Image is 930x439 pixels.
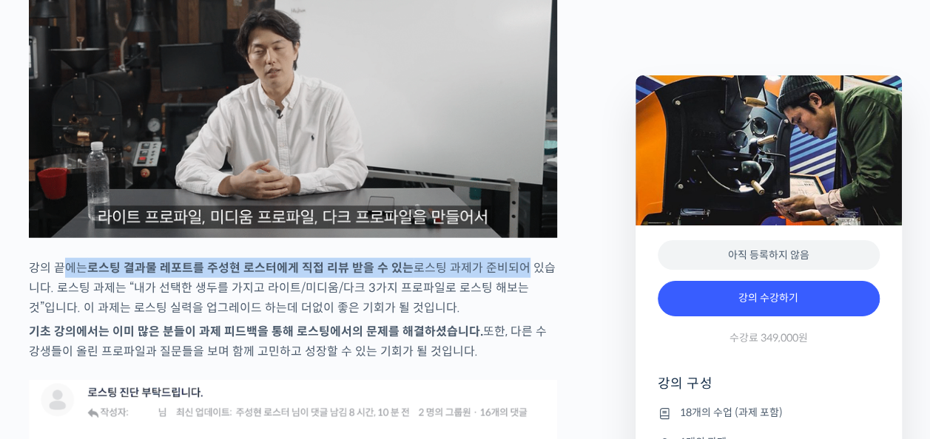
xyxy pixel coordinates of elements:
[29,321,557,361] p: 또한, 다른 수강생들이 올린 프로파일과 질문들을 보며 함께 고민하고 성장할 수 있는 기회가 될 것입니다.
[98,316,191,353] a: 대화
[135,339,153,351] span: 대화
[658,240,880,270] div: 아직 등록하지 않음
[29,258,557,318] p: 강의 끝에는 로스팅 과제가 준비되어 있습니다. 로스팅 과제는 “내가 선택한 생두를 가지고 라이트/미디움/다크 3가지 프로파일로 로스팅 해보는 것”입니다. 이 과제는 로스팅 실...
[47,338,55,350] span: 홈
[658,404,880,422] li: 18개의 수업 (과제 포함)
[729,331,808,345] span: 수강료 349,000원
[4,316,98,353] a: 홈
[29,324,483,339] strong: 기초 강의에서는 이미 많은 분들이 과제 피드백을 통해 로스팅에서의 문제를 해결하셨습니다.
[87,260,414,276] strong: 로스팅 결과물 레포트를 주성현 로스터에게 직접 리뷰 받을 수 있는
[658,375,880,404] h4: 강의 구성
[229,338,246,350] span: 설정
[658,281,880,316] a: 강의 수강하기
[191,316,284,353] a: 설정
